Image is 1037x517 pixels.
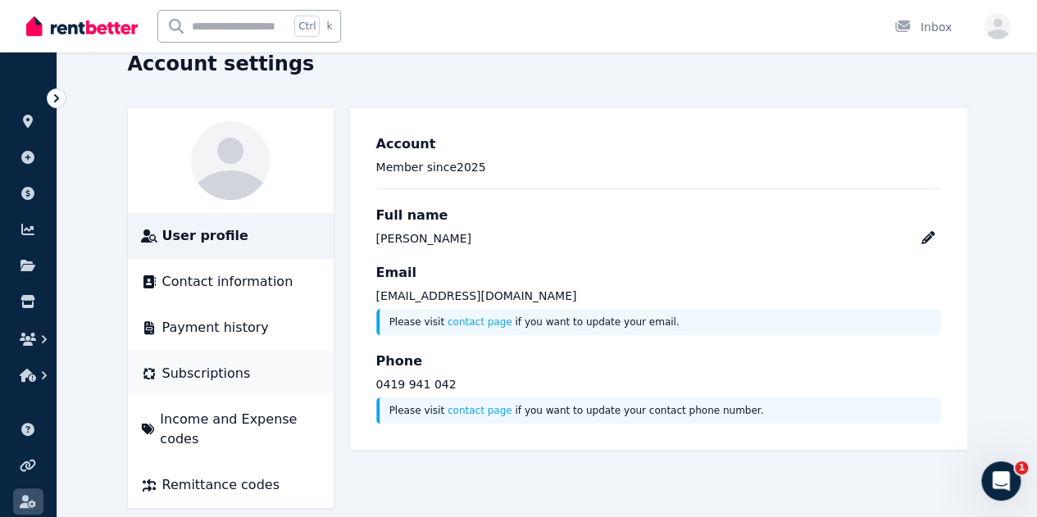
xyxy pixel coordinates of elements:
[141,410,321,449] a: Income and Expense codes
[376,159,941,175] p: Member since 2025
[162,475,280,495] span: Remittance codes
[160,410,320,449] span: Income and Expense codes
[141,364,321,383] a: Subscriptions
[376,230,471,247] div: [PERSON_NAME]
[1015,461,1028,474] span: 1
[141,318,321,338] a: Payment history
[376,376,941,392] p: 0419 941 042
[376,263,941,283] h3: Email
[294,16,320,37] span: Ctrl
[981,461,1021,501] iframe: Intercom live chat
[376,134,941,154] h3: Account
[141,272,321,292] a: Contact information
[162,226,248,246] span: User profile
[448,405,512,416] a: contact page
[26,14,138,39] img: RentBetter
[162,318,269,338] span: Payment history
[376,288,941,304] p: [EMAIL_ADDRESS][DOMAIN_NAME]
[389,315,931,329] p: Please visit if you want to update your email.
[141,475,321,495] a: Remittance codes
[326,20,332,33] span: k
[389,404,931,417] p: Please visit if you want to update your contact phone number.
[376,206,941,225] h3: Full name
[141,226,321,246] a: User profile
[376,351,941,371] h3: Phone
[162,364,251,383] span: Subscriptions
[128,51,315,77] h1: Account settings
[448,316,512,328] a: contact page
[894,19,952,35] div: Inbox
[162,272,293,292] span: Contact information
